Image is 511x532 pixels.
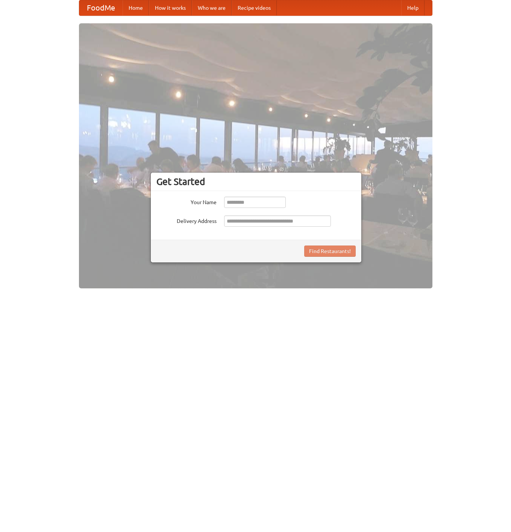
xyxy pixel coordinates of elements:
[192,0,232,15] a: Who we are
[304,246,356,257] button: Find Restaurants!
[401,0,425,15] a: Help
[123,0,149,15] a: Home
[156,197,217,206] label: Your Name
[232,0,277,15] a: Recipe videos
[149,0,192,15] a: How it works
[156,215,217,225] label: Delivery Address
[79,0,123,15] a: FoodMe
[156,176,356,187] h3: Get Started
